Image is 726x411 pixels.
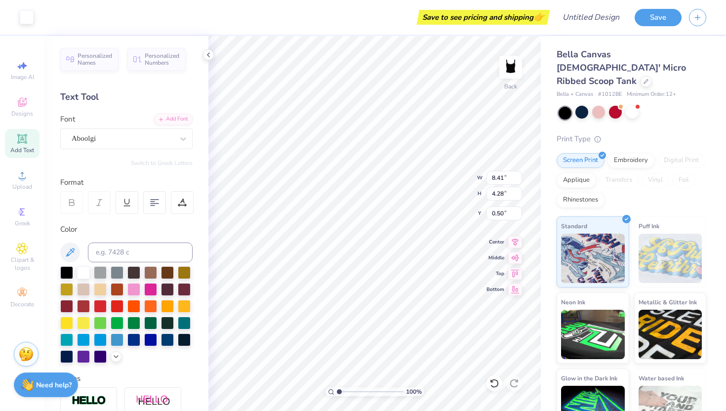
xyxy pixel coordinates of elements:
span: Decorate [10,300,34,308]
div: Save to see pricing and shipping [419,10,547,25]
div: Format [60,177,194,188]
div: Applique [557,173,596,188]
label: Font [60,114,75,125]
button: Save [635,9,682,26]
div: Styles [60,373,193,384]
input: Untitled Design [555,7,627,27]
img: Puff Ink [639,234,702,283]
img: Stroke [72,395,106,407]
div: Color [60,224,193,235]
span: Bella Canvas [DEMOGRAPHIC_DATA]' Micro Ribbed Scoop Tank [557,48,686,87]
span: # 1012BE [598,90,622,99]
span: Upload [12,183,32,191]
span: Center [486,239,504,246]
div: Text Tool [60,90,193,104]
img: Back [501,57,521,77]
div: Back [504,82,517,91]
span: Add Text [10,146,34,154]
span: Neon Ink [561,297,585,307]
span: 100 % [406,387,422,396]
span: Bella + Canvas [557,90,593,99]
img: Standard [561,234,625,283]
span: Puff Ink [639,221,659,231]
div: Print Type [557,133,706,145]
div: Add Font [154,114,193,125]
span: Minimum Order: 12 + [627,90,676,99]
div: Transfers [599,173,639,188]
span: Glow in the Dark Ink [561,373,617,383]
span: Metallic & Glitter Ink [639,297,697,307]
span: Designs [11,110,33,118]
span: Bottom [486,286,504,293]
img: Shadow [136,395,170,407]
span: Greek [15,219,30,227]
div: Vinyl [642,173,669,188]
span: Middle [486,254,504,261]
span: 👉 [533,11,544,23]
img: Neon Ink [561,310,625,359]
span: Clipart & logos [5,256,40,272]
span: Water based Ink [639,373,684,383]
div: Digital Print [657,153,705,168]
span: Top [486,270,504,277]
span: Image AI [11,73,34,81]
span: Personalized Names [78,52,113,66]
div: Screen Print [557,153,605,168]
span: Standard [561,221,587,231]
img: Metallic & Glitter Ink [639,310,702,359]
div: Foil [672,173,695,188]
div: Rhinestones [557,193,605,207]
button: Switch to Greek Letters [131,159,193,167]
div: Embroidery [607,153,654,168]
input: e.g. 7428 c [88,243,193,262]
strong: Need help? [36,380,72,390]
span: Personalized Numbers [145,52,180,66]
